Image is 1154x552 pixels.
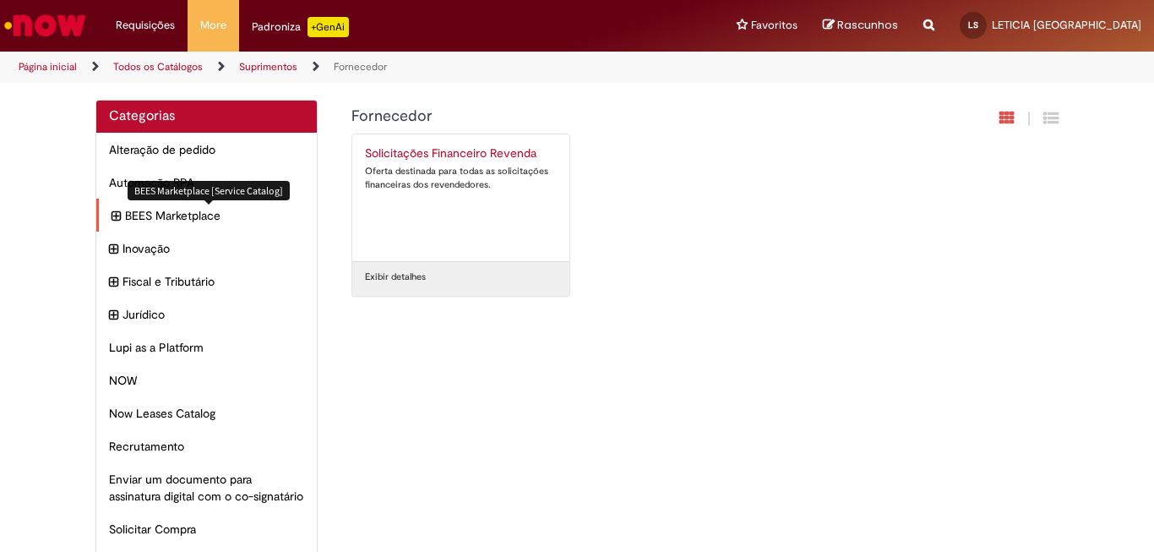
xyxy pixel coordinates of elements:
[239,60,297,74] a: Suprimentos
[334,60,387,74] a: Fornecedor
[13,52,757,83] ul: Trilhas de página
[837,17,898,33] span: Rascunhos
[352,134,569,261] a: Solicitações Financeiro Revenda Oferta destinada para todas as solicitações financeiras dos reven...
[109,471,304,505] span: Enviar um documento para assinatura digital com o co-signatário
[109,372,304,389] span: NOW
[365,165,557,191] div: Oferta destinada para todas as solicitações financeiras dos revendedores.
[252,17,349,37] div: Padroniza
[113,60,203,74] a: Todos os Catálogos
[109,438,304,455] span: Recrutamento
[992,18,1141,32] span: LETICIA [GEOGRAPHIC_DATA]
[116,17,175,34] span: Requisições
[751,17,797,34] span: Favoritos
[96,462,317,513] div: Enviar um documento para assinatura digital com o co-signatário
[109,174,304,191] span: Automação RPA
[365,271,426,284] a: Exibir detalhes
[308,17,349,37] p: +GenAi
[109,240,118,259] i: expandir categoria Inovação
[200,17,226,34] span: More
[122,306,304,323] span: Jurídico
[96,331,317,364] div: Lupi as a Platform
[96,512,317,546] div: Solicitar Compra
[96,232,317,265] div: expandir categoria Inovação Inovação
[351,108,876,125] h1: {"description":null,"title":"Fornecedor"} Categoria
[112,207,121,226] i: expandir categoria BEES Marketplace
[96,363,317,397] div: NOW
[96,265,317,298] div: expandir categoria Fiscal e Tributário Fiscal e Tributário
[96,396,317,430] div: Now Leases Catalog
[109,109,304,124] h2: Categorias
[96,199,317,232] div: expandir categoria BEES Marketplace BEES Marketplace
[19,60,77,74] a: Página inicial
[109,339,304,356] span: Lupi as a Platform
[968,19,978,30] span: LS
[109,306,118,325] i: expandir categoria Jurídico
[109,273,118,292] i: expandir categoria Fiscal e Tributário
[109,405,304,422] span: Now Leases Catalog
[128,181,290,200] div: BEES Marketplace [Service Catalog]
[109,141,304,158] span: Alteração de pedido
[999,110,1015,126] i: Exibição em cartão
[96,429,317,463] div: Recrutamento
[96,298,317,331] div: expandir categoria Jurídico Jurídico
[122,240,304,257] span: Inovação
[96,133,317,167] div: Alteração de pedido
[1027,109,1031,128] span: |
[96,166,317,199] div: Automação RPA
[1043,110,1059,126] i: Exibição de grade
[122,273,304,290] span: Fiscal e Tributário
[2,8,89,42] img: ServiceNow
[823,18,898,34] a: Rascunhos
[109,521,304,538] span: Solicitar Compra
[365,147,557,161] h2: Solicitações Financeiro Revenda
[125,207,304,224] span: BEES Marketplace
